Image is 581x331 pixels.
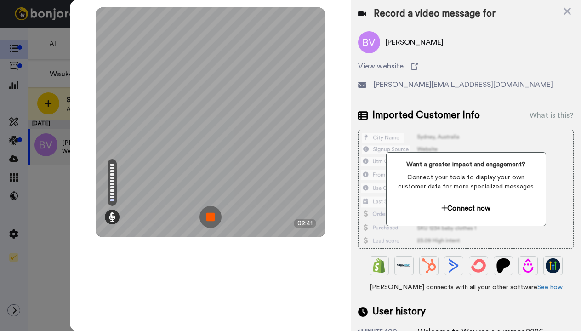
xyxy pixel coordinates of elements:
[521,258,535,273] img: Drip
[394,173,538,191] span: Connect your tools to display your own customer data for more specialized messages
[496,258,511,273] img: Patreon
[422,258,436,273] img: Hubspot
[397,258,411,273] img: Ontraport
[372,305,426,319] span: User history
[394,199,538,218] button: Connect now
[394,160,538,169] span: Want a greater impact and engagement?
[358,61,404,72] span: View website
[199,206,222,228] img: ic_record_stop.svg
[358,283,574,292] span: [PERSON_NAME] connects with all your other software
[372,108,480,122] span: Imported Customer Info
[537,284,563,291] a: See how
[546,258,560,273] img: GoHighLevel
[446,258,461,273] img: ActiveCampaign
[372,258,387,273] img: Shopify
[530,110,574,121] div: What is this?
[471,258,486,273] img: ConvertKit
[294,219,316,228] div: 02:41
[374,79,553,90] span: [PERSON_NAME][EMAIL_ADDRESS][DOMAIN_NAME]
[358,61,574,72] a: View website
